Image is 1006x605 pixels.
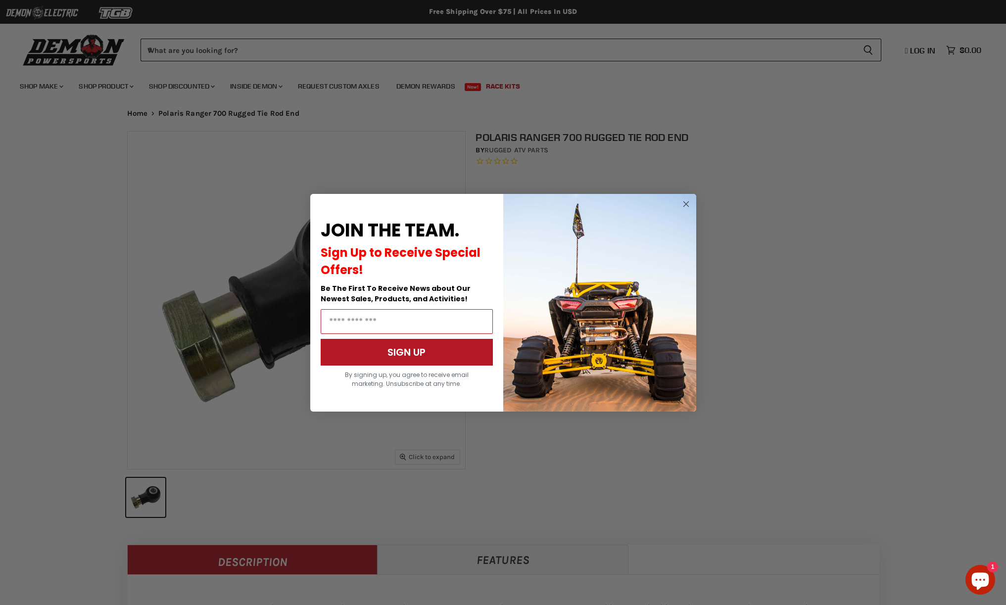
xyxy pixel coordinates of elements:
span: Be The First To Receive News about Our Newest Sales, Products, and Activities! [321,283,471,304]
span: JOIN THE TEAM. [321,218,459,243]
input: Email Address [321,309,493,334]
span: Sign Up to Receive Special Offers! [321,244,480,278]
button: SIGN UP [321,339,493,366]
button: Close dialog [680,198,692,210]
img: a9095488-b6e7-41ba-879d-588abfab540b.jpeg [503,194,696,412]
inbox-online-store-chat: Shopify online store chat [962,565,998,597]
span: By signing up, you agree to receive email marketing. Unsubscribe at any time. [345,371,469,388]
